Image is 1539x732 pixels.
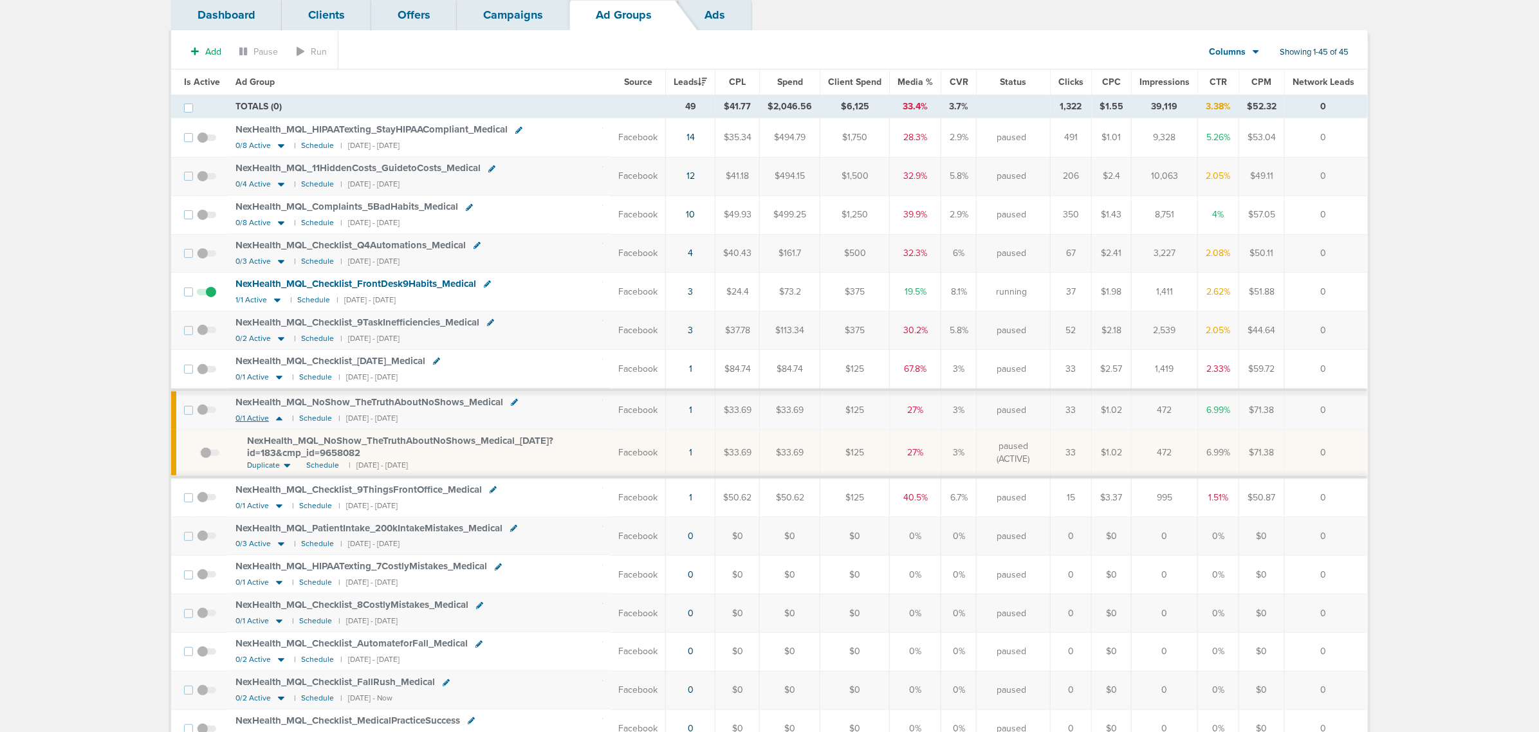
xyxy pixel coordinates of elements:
[820,430,890,477] td: $125
[820,517,890,556] td: $0
[1051,594,1092,632] td: 0
[1051,273,1092,311] td: 37
[950,77,968,87] span: CVR
[666,95,715,118] td: 49
[338,501,398,511] small: | [DATE] - [DATE]
[235,77,275,87] span: Ad Group
[688,286,693,297] a: 3
[977,430,1051,477] td: paused (ACTIVE)
[688,608,694,619] a: 0
[760,273,820,311] td: $73.2
[820,477,890,517] td: $125
[674,77,707,87] span: Leads
[1285,555,1368,594] td: 0
[1239,390,1285,430] td: $71.38
[760,350,820,390] td: $84.74
[1198,517,1239,556] td: 0%
[235,501,269,511] span: 0/1 Active
[1293,77,1354,87] span: Network Leads
[184,42,228,61] button: Add
[715,517,760,556] td: $0
[301,179,334,189] small: Schedule
[1285,196,1368,234] td: 0
[338,414,398,423] small: | [DATE] - [DATE]
[340,539,400,549] small: | [DATE] - [DATE]
[611,594,666,632] td: Facebook
[941,430,977,477] td: 3%
[997,170,1027,183] span: paused
[715,555,760,594] td: $0
[1139,77,1190,87] span: Impressions
[1051,196,1092,234] td: 350
[235,484,482,495] span: NexHealth_ MQL_ Checklist_ 9ThingsFrontOffice_ Medical
[297,295,330,305] small: Schedule
[1285,517,1368,556] td: 0
[1239,517,1285,556] td: $0
[1285,477,1368,517] td: 0
[997,208,1027,221] span: paused
[1051,632,1092,671] td: 0
[1092,311,1132,350] td: $2.18
[689,405,692,416] a: 1
[1051,157,1092,196] td: 206
[820,95,890,118] td: $6,125
[715,234,760,273] td: $40.43
[235,201,458,212] span: NexHealth_ MQL_ Complaints_ 5BadHabits_ Medical
[760,430,820,477] td: $33.69
[715,95,760,118] td: $41.77
[941,234,977,273] td: 6%
[687,170,695,181] a: 12
[941,350,977,390] td: 3%
[1092,273,1132,311] td: $1.98
[890,555,941,594] td: 0%
[235,372,269,382] span: 0/1 Active
[715,350,760,390] td: $84.74
[1285,311,1368,350] td: 0
[1132,477,1198,517] td: 995
[1285,234,1368,273] td: 0
[301,693,334,703] small: Schedule
[890,517,941,556] td: 0%
[1285,273,1368,311] td: 0
[299,616,332,626] small: Schedule
[611,632,666,671] td: Facebook
[1239,477,1285,517] td: $50.87
[290,295,291,305] small: |
[294,218,295,228] small: |
[611,273,666,311] td: Facebook
[1198,350,1239,390] td: 2.33%
[301,257,334,266] small: Schedule
[292,616,293,626] small: |
[611,430,666,477] td: Facebook
[1132,594,1198,632] td: 0
[1051,350,1092,390] td: 33
[760,555,820,594] td: $0
[338,372,398,382] small: | [DATE] - [DATE]
[997,607,1027,620] span: paused
[941,517,977,556] td: 0%
[235,141,271,151] span: 0/8 Active
[338,616,398,626] small: | [DATE] - [DATE]
[299,372,332,382] small: Schedule
[235,316,479,328] span: NexHealth_ MQL_ Checklist_ 9TaskInefficiencies_ Medical
[997,491,1027,504] span: paused
[890,234,941,273] td: 32.3%
[760,477,820,517] td: $50.62
[301,218,334,228] small: Schedule
[1198,273,1239,311] td: 2.62%
[688,531,694,542] a: 0
[1285,430,1368,477] td: 0
[1092,118,1132,157] td: $1.01
[1092,157,1132,196] td: $2.4
[997,286,1028,298] span: running
[760,234,820,273] td: $161.7
[611,477,666,517] td: Facebook
[1132,95,1198,118] td: 39,119
[997,684,1027,697] span: paused
[340,218,400,228] small: | [DATE] - [DATE]
[1210,46,1246,59] span: Columns
[235,355,425,367] span: NexHealth_ MQL_ Checklist_ [DATE]_ Medical
[306,460,339,471] span: Schedule
[1198,430,1239,477] td: 6.99%
[820,273,890,311] td: $375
